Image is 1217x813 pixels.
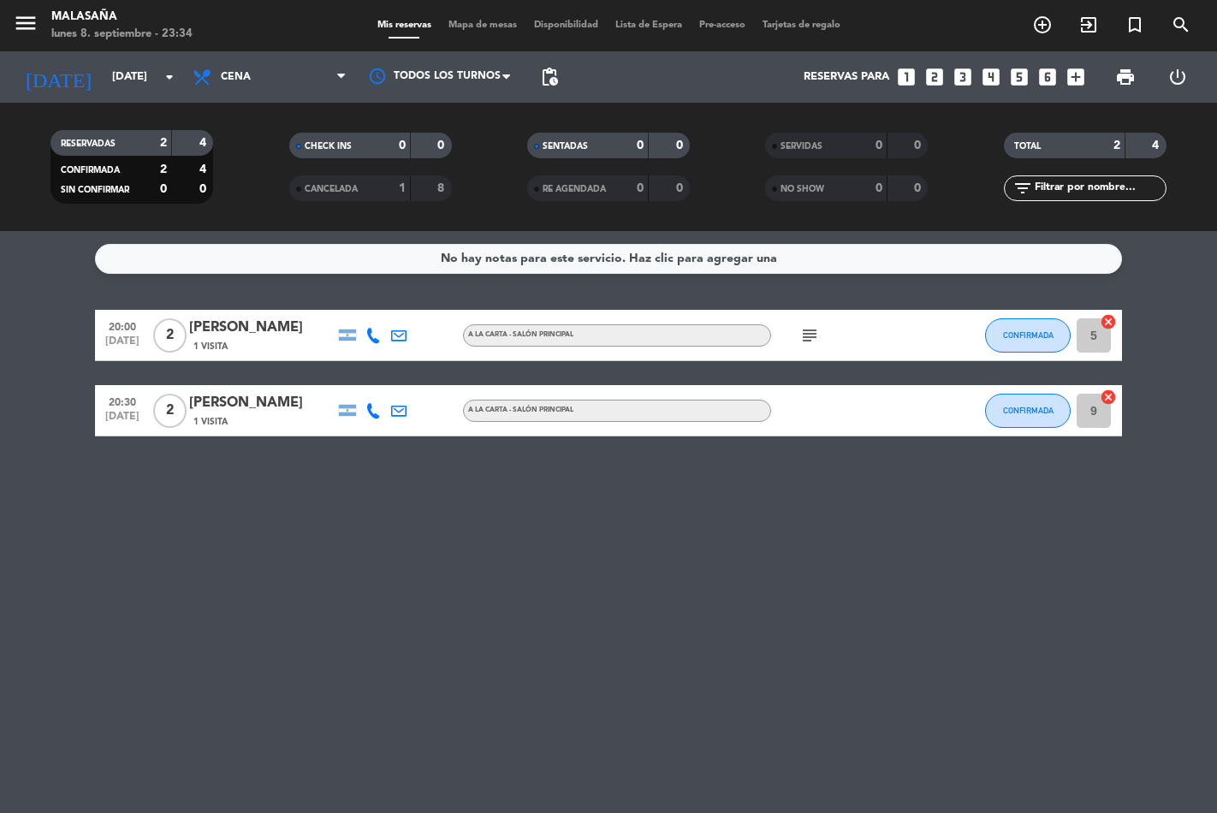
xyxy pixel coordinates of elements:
[437,139,448,151] strong: 0
[799,325,820,346] i: subject
[1033,179,1166,198] input: Filtrar por nombre...
[1032,15,1053,35] i: add_circle_outline
[1078,15,1099,35] i: exit_to_app
[440,21,525,30] span: Mapa de mesas
[804,70,889,84] span: Reservas para
[676,182,686,194] strong: 0
[193,340,228,353] span: 1 Visita
[525,21,607,30] span: Disponibilidad
[13,10,39,36] i: menu
[441,249,777,269] div: No hay notas para este servicio. Haz clic para agregar una
[199,137,210,149] strong: 4
[781,185,824,193] span: NO SHOW
[781,142,822,151] span: SERVIDAS
[101,316,144,335] span: 20:00
[369,21,440,30] span: Mis reservas
[1115,67,1136,87] span: print
[189,392,335,414] div: [PERSON_NAME]
[1014,142,1041,151] span: TOTAL
[539,67,560,87] span: pending_actions
[189,317,335,339] div: [PERSON_NAME]
[13,10,39,42] button: menu
[199,183,210,195] strong: 0
[153,318,187,353] span: 2
[13,58,104,96] i: [DATE]
[1113,139,1120,151] strong: 2
[637,182,644,194] strong: 0
[923,66,946,88] i: looks_two
[159,67,180,87] i: arrow_drop_down
[985,394,1071,428] button: CONFIRMADA
[51,26,193,43] div: lunes 8. septiembre - 23:34
[160,163,167,175] strong: 2
[153,394,187,428] span: 2
[61,186,129,194] span: SIN CONFIRMAR
[61,166,120,175] span: CONFIRMADA
[1167,67,1188,87] i: power_settings_new
[51,9,193,26] div: Malasaña
[160,137,167,149] strong: 2
[61,139,116,148] span: RESERVADAS
[193,415,228,429] span: 1 Visita
[1100,313,1117,330] i: cancel
[543,185,606,193] span: RE AGENDADA
[980,66,1002,88] i: looks_4
[1003,406,1054,415] span: CONFIRMADA
[691,21,754,30] span: Pre-acceso
[1152,51,1205,103] div: LOG OUT
[1008,66,1030,88] i: looks_5
[607,21,691,30] span: Lista de Espera
[399,139,406,151] strong: 0
[160,183,167,195] strong: 0
[1125,15,1145,35] i: turned_in_not
[876,182,882,194] strong: 0
[1152,139,1162,151] strong: 4
[754,21,849,30] span: Tarjetas de regalo
[305,185,358,193] span: CANCELADA
[637,139,644,151] strong: 0
[985,318,1071,353] button: CONFIRMADA
[305,142,352,151] span: CHECK INS
[1012,178,1033,199] i: filter_list
[895,66,917,88] i: looks_one
[1171,15,1191,35] i: search
[676,139,686,151] strong: 0
[437,182,448,194] strong: 8
[399,182,406,194] strong: 1
[1065,66,1087,88] i: add_box
[1036,66,1059,88] i: looks_6
[914,182,924,194] strong: 0
[914,139,924,151] strong: 0
[1100,389,1117,406] i: cancel
[468,331,573,338] span: A LA CARTA - Salón Principal
[101,335,144,355] span: [DATE]
[101,411,144,430] span: [DATE]
[101,391,144,411] span: 20:30
[468,406,573,413] span: A LA CARTA - Salón Principal
[221,71,251,83] span: Cena
[199,163,210,175] strong: 4
[876,139,882,151] strong: 0
[952,66,974,88] i: looks_3
[1003,330,1054,340] span: CONFIRMADA
[543,142,588,151] span: SENTADAS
